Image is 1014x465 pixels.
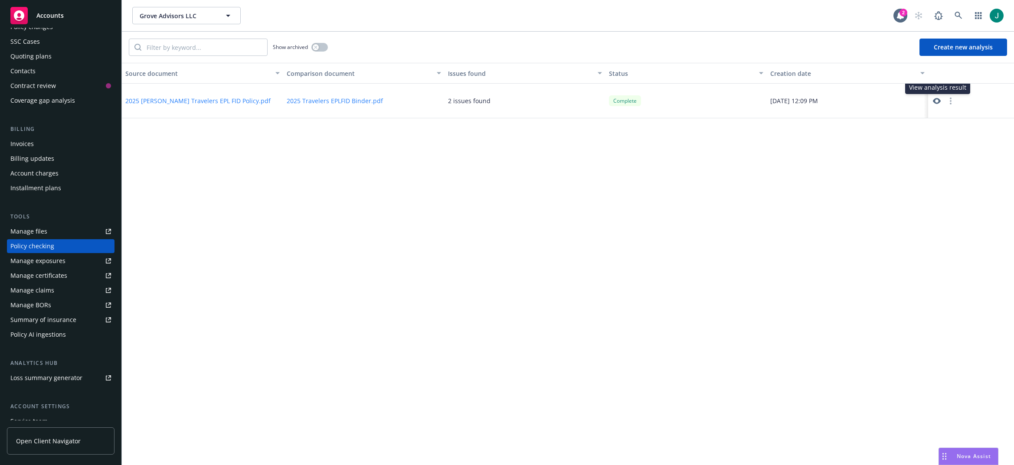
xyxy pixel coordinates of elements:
[10,166,59,180] div: Account charges
[10,371,82,385] div: Loss summary generator
[7,212,114,221] div: Tools
[10,313,76,327] div: Summary of insurance
[930,7,947,24] a: Report a Bug
[7,152,114,166] a: Billing updates
[7,64,114,78] a: Contacts
[970,7,987,24] a: Switch app
[283,63,445,84] button: Comparison document
[7,414,114,428] a: Service team
[7,283,114,297] a: Manage claims
[7,181,114,195] a: Installment plans
[125,69,270,78] div: Source document
[287,96,383,105] button: 2025 Travelers EPLFID Binder.pdf
[10,49,52,63] div: Quoting plans
[10,35,40,49] div: SSC Cases
[7,359,114,367] div: Analytics hub
[609,95,641,106] div: Complete
[7,35,114,49] a: SSC Cases
[7,254,114,268] a: Manage exposures
[7,269,114,283] a: Manage certificates
[448,96,491,105] div: 2 issues found
[10,328,66,341] div: Policy AI ingestions
[609,69,754,78] div: Status
[919,39,1007,56] button: Create new analysis
[10,239,54,253] div: Policy checking
[950,7,967,24] a: Search
[7,137,114,151] a: Invoices
[132,7,241,24] button: Grove Advisors LLC
[7,79,114,93] a: Contract review
[10,64,36,78] div: Contacts
[287,69,432,78] div: Comparison document
[7,328,114,341] a: Policy AI ingestions
[122,63,283,84] button: Source document
[10,254,65,268] div: Manage exposures
[36,12,64,19] span: Accounts
[767,63,928,84] button: Creation date
[939,448,998,465] button: Nova Assist
[7,125,114,133] div: Billing
[7,3,114,28] a: Accounts
[7,239,114,253] a: Policy checking
[7,224,114,238] a: Manage files
[605,63,767,84] button: Status
[10,224,47,238] div: Manage files
[939,448,950,465] div: Drag to move
[767,84,928,118] div: [DATE] 12:09 PM
[141,39,267,55] input: Filter by keyword...
[7,298,114,312] a: Manage BORs
[134,44,141,51] svg: Search
[7,94,114,107] a: Coverage gap analysis
[7,166,114,180] a: Account charges
[10,94,75,107] div: Coverage gap analysis
[957,452,991,460] span: Nova Assist
[125,96,271,105] button: 2025 [PERSON_NAME] Travelers EPL FID Policy.pdf
[7,402,114,411] div: Account settings
[445,63,606,84] button: Issues found
[990,9,1004,23] img: photo
[910,7,927,24] a: Start snowing
[7,313,114,327] a: Summary of insurance
[10,414,48,428] div: Service team
[140,11,215,20] span: Grove Advisors LLC
[905,81,970,94] div: View analysis result
[10,181,61,195] div: Installment plans
[273,43,308,51] span: Show archived
[7,49,114,63] a: Quoting plans
[7,371,114,385] a: Loss summary generator
[448,69,593,78] div: Issues found
[10,79,56,93] div: Contract review
[16,436,81,445] span: Open Client Navigator
[900,9,907,16] div: 2
[10,283,54,297] div: Manage claims
[770,69,915,78] div: Creation date
[10,298,51,312] div: Manage BORs
[10,137,34,151] div: Invoices
[10,269,67,283] div: Manage certificates
[10,152,54,166] div: Billing updates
